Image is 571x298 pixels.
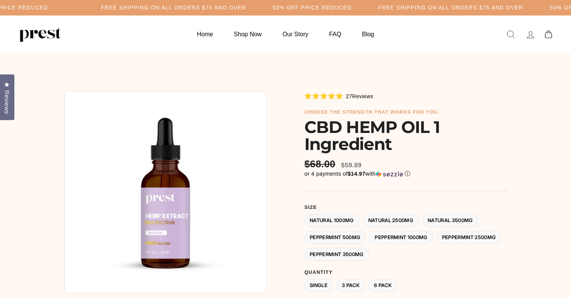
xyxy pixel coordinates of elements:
[304,214,359,227] label: Natural 1000MG
[273,5,352,11] h5: 50% OFF PRICE REDUCED
[352,27,383,42] a: Blog
[304,248,369,261] label: Peppermint 3500MG
[304,92,373,100] div: 27Reviews
[304,204,507,210] label: Size
[337,279,365,292] label: 3 Pack
[369,231,433,244] label: Peppermint 1000MG
[341,162,362,169] span: $59.89
[188,27,223,42] a: Home
[19,27,61,42] img: PREST ORGANICS
[348,171,365,177] span: $14.97
[304,269,507,275] label: Quantity
[422,214,478,227] label: Natural 3500MG
[437,231,501,244] label: Peppermint 2500MG
[376,171,403,178] img: Sezzle
[320,27,351,42] a: FAQ
[346,93,352,99] span: 27
[304,109,507,115] h6: choose the strength that works for you.
[273,27,318,42] a: Our Story
[304,279,333,292] label: Single
[2,90,12,114] span: Reviews
[352,93,373,99] span: Reviews
[64,91,267,293] img: CBD HEMP OIL 1 Ingredient
[378,5,523,11] h5: Free Shipping on all orders $75 and over
[224,27,271,42] a: Shop Now
[304,170,507,178] div: or 4 payments of$14.97withSezzle Click to learn more about Sezzle
[101,5,246,11] h5: Free Shipping on all orders $75 and over
[304,170,507,178] div: or 4 payments of with
[304,119,507,153] h1: CBD HEMP OIL 1 Ingredient
[304,231,366,244] label: Peppermint 500MG
[369,279,397,292] label: 6 Pack
[304,158,337,170] span: $68.00
[188,27,383,42] ul: Primary
[363,214,419,227] label: Natural 2500MG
